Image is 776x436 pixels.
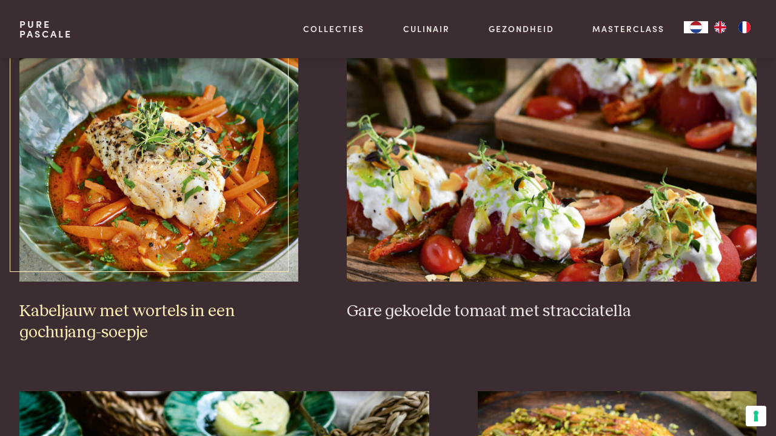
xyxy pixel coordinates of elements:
a: PurePascale [19,19,72,39]
ul: Language list [708,21,757,33]
a: Masterclass [592,22,664,35]
img: Gare gekoelde tomaat met stracciatella [347,39,757,282]
a: Kabeljauw met wortels in een gochujang-soepje Kabeljauw met wortels in een gochujang-soepje [19,39,298,343]
a: Culinair [403,22,450,35]
img: Kabeljauw met wortels in een gochujang-soepje [19,39,298,282]
h3: Gare gekoelde tomaat met stracciatella [347,301,757,322]
aside: Language selected: Nederlands [684,21,757,33]
button: Uw voorkeuren voor toestemming voor trackingtechnologieën [746,406,766,426]
a: NL [684,21,708,33]
div: Language [684,21,708,33]
h3: Kabeljauw met wortels in een gochujang-soepje [19,301,298,343]
a: Gare gekoelde tomaat met stracciatella Gare gekoelde tomaat met stracciatella [347,39,757,322]
a: Gezondheid [489,22,554,35]
a: FR [732,21,757,33]
a: EN [708,21,732,33]
a: Collecties [303,22,364,35]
